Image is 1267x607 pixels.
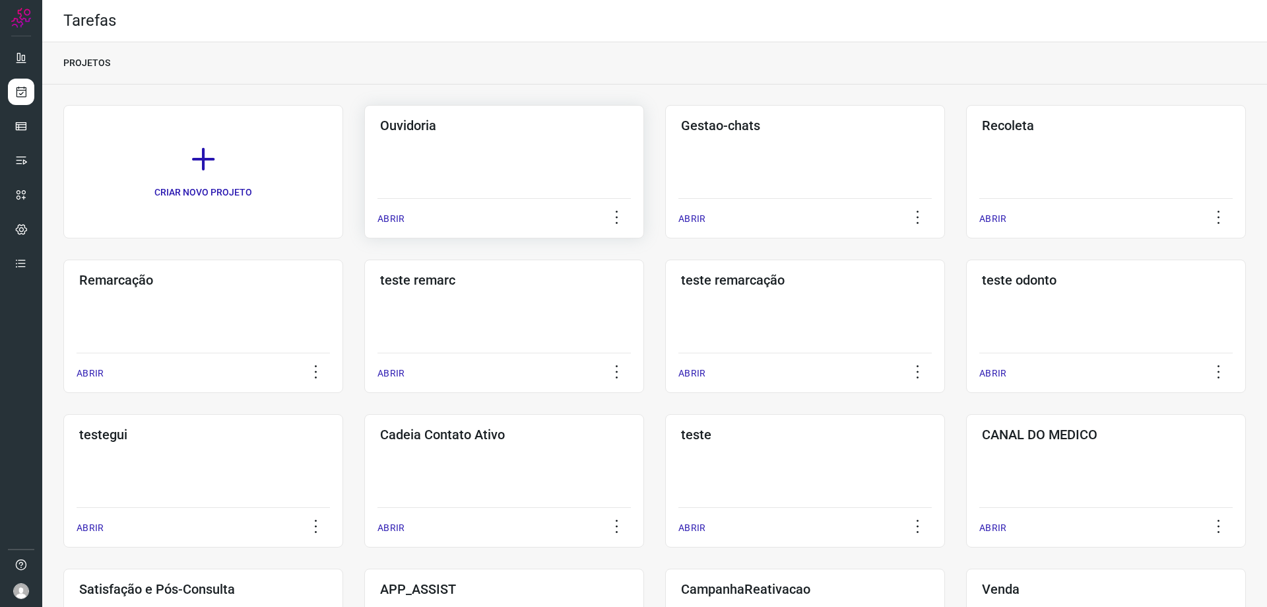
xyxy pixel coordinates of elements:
[380,272,628,288] h3: teste remarc
[678,367,705,380] p: ABRIR
[154,186,252,199] p: CRIAR NOVO PROJETO
[63,11,116,30] h2: Tarefas
[77,367,104,380] p: ABRIR
[79,427,327,443] h3: testegui
[377,521,405,535] p: ABRIR
[380,118,628,133] h3: Ouvidoria
[681,581,929,597] h3: CampanhaReativacao
[380,427,628,443] h3: Cadeia Contato Ativo
[681,427,929,443] h3: teste
[681,118,929,133] h3: Gestao-chats
[380,581,628,597] h3: APP_ASSIST
[678,212,705,226] p: ABRIR
[79,581,327,597] h3: Satisfação e Pós-Consulta
[377,212,405,226] p: ABRIR
[982,118,1230,133] h3: Recoleta
[979,367,1006,380] p: ABRIR
[979,212,1006,226] p: ABRIR
[79,272,327,288] h3: Remarcação
[678,521,705,535] p: ABRIR
[681,272,929,288] h3: teste remarcação
[63,56,110,70] p: PROJETOS
[982,581,1230,597] h3: Venda
[982,427,1230,443] h3: CANAL DO MEDICO
[13,583,29,599] img: avatar-user-boy.jpg
[979,521,1006,535] p: ABRIR
[982,272,1230,288] h3: teste odonto
[377,367,405,380] p: ABRIR
[11,8,31,28] img: Logo
[77,521,104,535] p: ABRIR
